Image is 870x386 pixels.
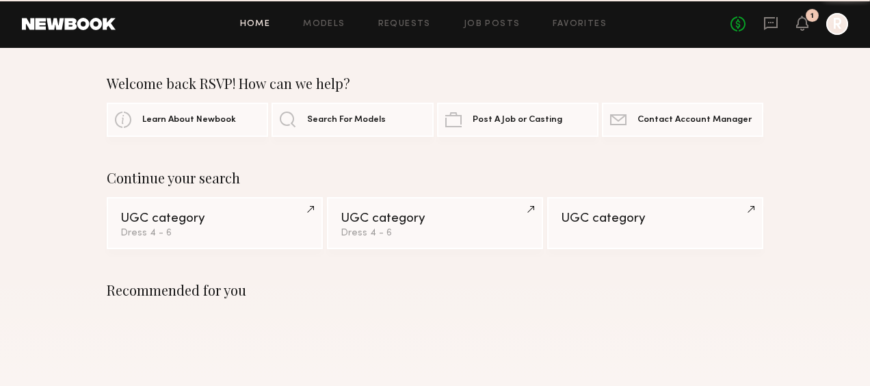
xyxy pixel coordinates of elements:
a: Search For Models [272,103,433,137]
a: Models [303,20,345,29]
a: R [826,13,848,35]
a: Learn About Newbook [107,103,268,137]
a: UGC categoryDress 4 - 6 [107,197,323,249]
div: Welcome back RSVP! How can we help? [107,75,763,92]
a: Contact Account Manager [602,103,763,137]
div: Recommended for you [107,282,763,298]
div: 1 [810,12,814,20]
div: Dress 4 - 6 [341,229,529,238]
div: UGC category [120,212,309,225]
div: Continue your search [107,170,763,186]
a: Home [240,20,271,29]
span: Search For Models [307,116,386,125]
a: Job Posts [464,20,520,29]
span: Learn About Newbook [142,116,236,125]
a: Favorites [553,20,607,29]
div: Dress 4 - 6 [120,229,309,238]
a: UGC category [547,197,763,249]
div: UGC category [341,212,529,225]
span: Post A Job or Casting [473,116,562,125]
span: Contact Account Manager [637,116,752,125]
div: UGC category [561,212,750,225]
a: Requests [378,20,431,29]
a: UGC categoryDress 4 - 6 [327,197,543,249]
a: Post A Job or Casting [437,103,598,137]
